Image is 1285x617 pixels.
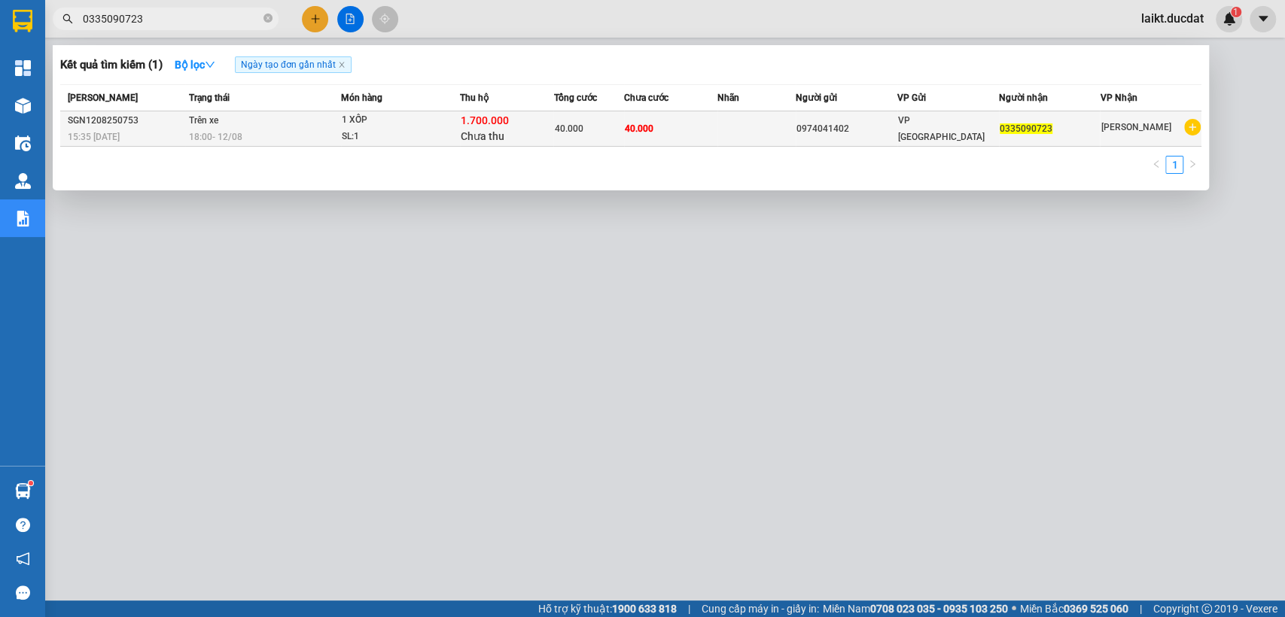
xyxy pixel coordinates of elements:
[1101,122,1171,132] span: [PERSON_NAME]
[235,56,352,73] span: Ngày tạo đơn gần nhất
[553,93,596,103] span: Tổng cước
[15,135,31,151] img: warehouse-icon
[341,93,382,103] span: Món hàng
[15,173,31,189] img: warehouse-icon
[796,93,837,103] span: Người gửi
[163,53,227,77] button: Bộ lọcdown
[16,518,30,532] span: question-circle
[15,98,31,114] img: warehouse-icon
[460,93,489,103] span: Thu hộ
[717,93,739,103] span: Nhãn
[189,93,230,103] span: Trạng thái
[342,129,455,145] div: SL: 1
[1152,160,1161,169] span: left
[625,123,653,134] span: 40.000
[68,113,184,129] div: SGN1208250753
[60,57,163,73] h3: Kết quả tìm kiếm ( 1 )
[175,59,215,71] strong: Bộ lọc
[15,60,31,76] img: dashboard-icon
[15,483,31,499] img: warehouse-icon
[1165,156,1183,174] li: 1
[554,123,583,134] span: 40.000
[897,93,926,103] span: VP Gửi
[461,114,509,126] span: 1.700.000
[338,61,346,68] span: close
[624,93,668,103] span: Chưa cước
[15,211,31,226] img: solution-icon
[1183,156,1201,174] li: Next Page
[342,112,455,129] div: 1 XỐP
[1166,157,1183,173] a: 1
[62,14,73,24] span: search
[461,130,504,142] span: Chưa thu
[16,552,30,566] span: notification
[1000,123,1052,134] span: 0335090723
[83,11,260,27] input: Tìm tên, số ĐT hoặc mã đơn
[1184,119,1201,135] span: plus-circle
[189,132,242,142] span: 18:00 - 12/08
[29,481,33,485] sup: 1
[16,585,30,600] span: message
[796,121,897,137] div: 0974041402
[68,132,120,142] span: 15:35 [DATE]
[1147,156,1165,174] button: left
[1183,156,1201,174] button: right
[1188,160,1197,169] span: right
[898,115,985,142] span: VP [GEOGRAPHIC_DATA]
[68,93,138,103] span: [PERSON_NAME]
[13,10,32,32] img: logo-vxr
[1147,156,1165,174] li: Previous Page
[1100,93,1137,103] span: VP Nhận
[999,93,1048,103] span: Người nhận
[263,12,273,26] span: close-circle
[263,14,273,23] span: close-circle
[189,115,218,126] span: Trên xe
[205,59,215,70] span: down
